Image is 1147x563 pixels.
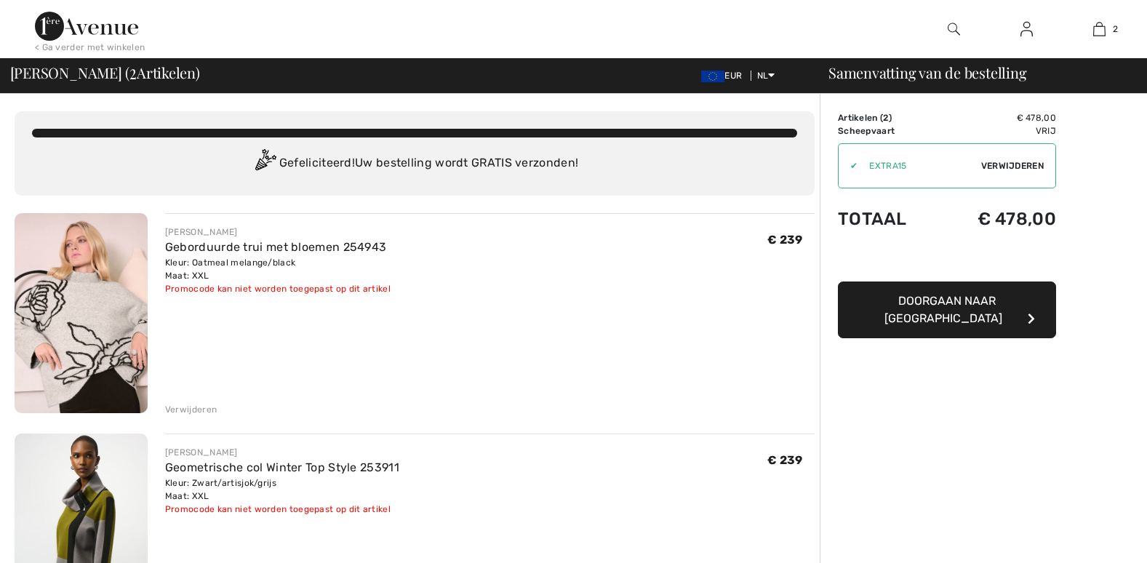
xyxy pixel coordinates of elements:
[250,149,279,178] img: Congratulation2.svg
[10,63,130,82] font: [PERSON_NAME] (
[1113,23,1118,36] span: 2
[165,503,399,516] div: Promocode kan niet worden toegepast op dit artikel
[165,403,217,416] div: Verwijderen
[137,63,200,82] font: Artikelen)
[1063,20,1135,38] a: 2
[1093,20,1106,38] img: Mijn tas
[838,113,889,123] font: Artikelen (
[757,71,769,81] font: NL
[838,244,1056,276] iframe: PayPal
[165,240,387,254] a: Geborduurde trui met bloemen 254943
[701,71,724,82] img: Euro
[279,156,578,169] font: Gefeliciteerd! Uw bestelling wordt GRATIS verzonden!
[858,144,980,188] input: Promo code
[1009,20,1044,39] a: Sign In
[129,62,137,81] span: 2
[940,111,1056,124] td: € 478,00
[838,194,940,244] td: Totaal
[838,111,940,124] td: )
[165,460,399,474] a: Geometrische col Winter Top Style 253911
[811,65,1138,80] div: Samenvatting van de bestelling
[981,159,1044,172] span: Verwijderen
[165,257,295,281] font: Kleur: Oatmeal melange/black Maat: XXL
[165,282,391,295] div: Promocode kan niet worden toegepast op dit artikel
[165,446,399,459] div: [PERSON_NAME]
[884,294,1002,325] span: Doorgaan naar [GEOGRAPHIC_DATA]
[838,124,940,137] td: Scheepvaart
[940,124,1056,137] td: Vrij
[883,113,888,123] span: 2
[1020,20,1033,38] img: Mijn info
[165,225,391,239] div: [PERSON_NAME]
[839,159,858,172] div: ✔
[940,194,1056,244] td: € 478,00
[15,213,148,413] img: Geborduurde trui met bloemen 254943
[165,478,276,501] font: Kleur: Zwart/artisjok/grijs Maat: XXL
[767,233,803,247] span: € 239
[838,281,1056,338] button: Doorgaan naar [GEOGRAPHIC_DATA]
[35,12,138,41] img: 1ère Laan
[767,453,803,467] span: € 239
[701,71,748,81] span: EUR
[35,41,145,54] div: < Ga verder met winkelen
[948,20,960,38] img: Zoeken op de website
